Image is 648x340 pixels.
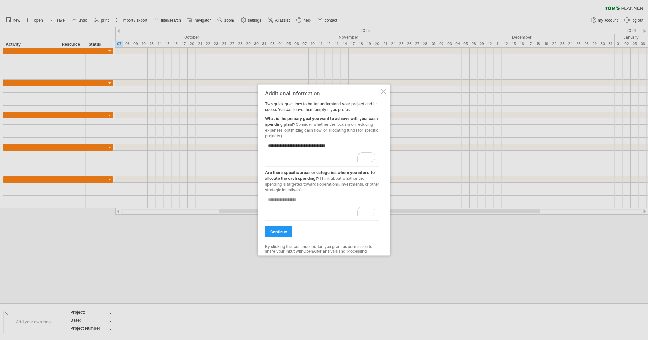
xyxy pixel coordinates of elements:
[265,141,379,166] textarea: To enrich screen reader interactions, please activate Accessibility in Grammarly extension settings
[265,112,379,139] div: What is the primary goal you want to achieve with your cash spending plan?
[265,195,379,220] textarea: To enrich screen reader interactions, please activate Accessibility in Grammarly extension settings
[265,90,379,250] div: Two quick questions to better understand your project and its scope. You can leave them empty if ...
[270,229,287,234] span: continue
[265,226,292,237] a: continue
[265,90,379,96] div: Additional information
[265,244,379,253] div: By clicking the 'continue' button you grant us permission to share your input with for analysis a...
[303,249,317,253] a: OpenAI
[265,166,379,193] div: Are there specific areas or categories where you intend to allocate the cash spending?
[265,176,379,192] span: (Think about whether the spending is targeted towards operations, investments, or other strategic...
[265,122,378,138] span: (Consider whether the focus is on reducing expenses, optimizing cash flow, or allocating funds fo...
